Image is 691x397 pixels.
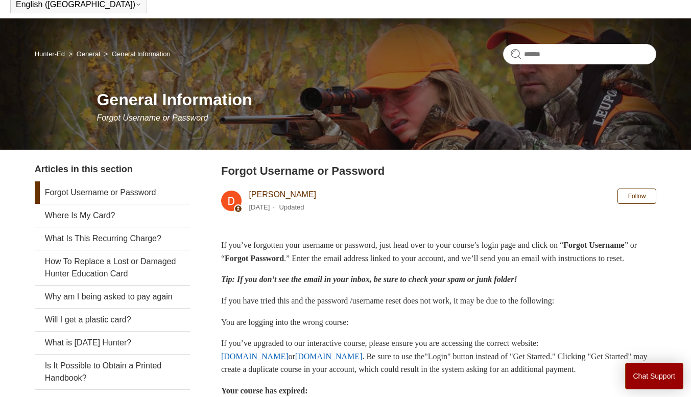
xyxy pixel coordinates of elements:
[563,241,625,249] strong: Forgot Username
[221,386,308,395] strong: Your course has expired:
[225,254,284,263] strong: Forgot Password
[617,189,657,204] button: Follow Article
[35,286,190,308] a: Why am I being asked to pay again
[221,275,517,284] em: Tip: If you don’t see the email in your inbox, be sure to check your spam or junk folder!
[221,337,656,376] p: If you’ve upgraded to our interactive course, please ensure you are accessing the correct website...
[295,352,363,361] a: [DOMAIN_NAME]
[249,190,316,199] a: [PERSON_NAME]
[35,204,190,227] a: Where Is My Card?
[112,50,171,58] a: General Information
[77,50,100,58] a: General
[249,203,270,211] time: 05/20/2025, 14:25
[221,294,656,308] p: If you have tried this and the password /username reset does not work, it may be due to the follo...
[35,332,190,354] a: What is [DATE] Hunter?
[221,162,656,179] h2: Forgot Username or Password
[35,181,190,204] a: Forgot Username or Password
[35,309,190,331] a: Will I get a plastic card?
[67,50,102,58] li: General
[35,164,133,174] span: Articles in this section
[35,50,67,58] li: Hunter-Ed
[35,355,190,389] a: Is It Possible to Obtain a Printed Handbook?
[221,352,289,361] a: [DOMAIN_NAME]
[97,113,208,122] span: Forgot Username or Password
[97,87,656,112] h1: General Information
[625,363,684,389] button: Chat Support
[35,50,65,58] a: Hunter-Ed
[279,203,304,211] li: Updated
[35,227,190,250] a: What Is This Recurring Charge?
[102,50,171,58] li: General Information
[221,239,656,265] p: If you’ve forgotten your username or password, just head over to your course’s login page and cli...
[35,250,190,285] a: How To Replace a Lost or Damaged Hunter Education Card
[221,316,656,329] p: You are logging into the wrong course:
[503,44,656,64] input: Search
